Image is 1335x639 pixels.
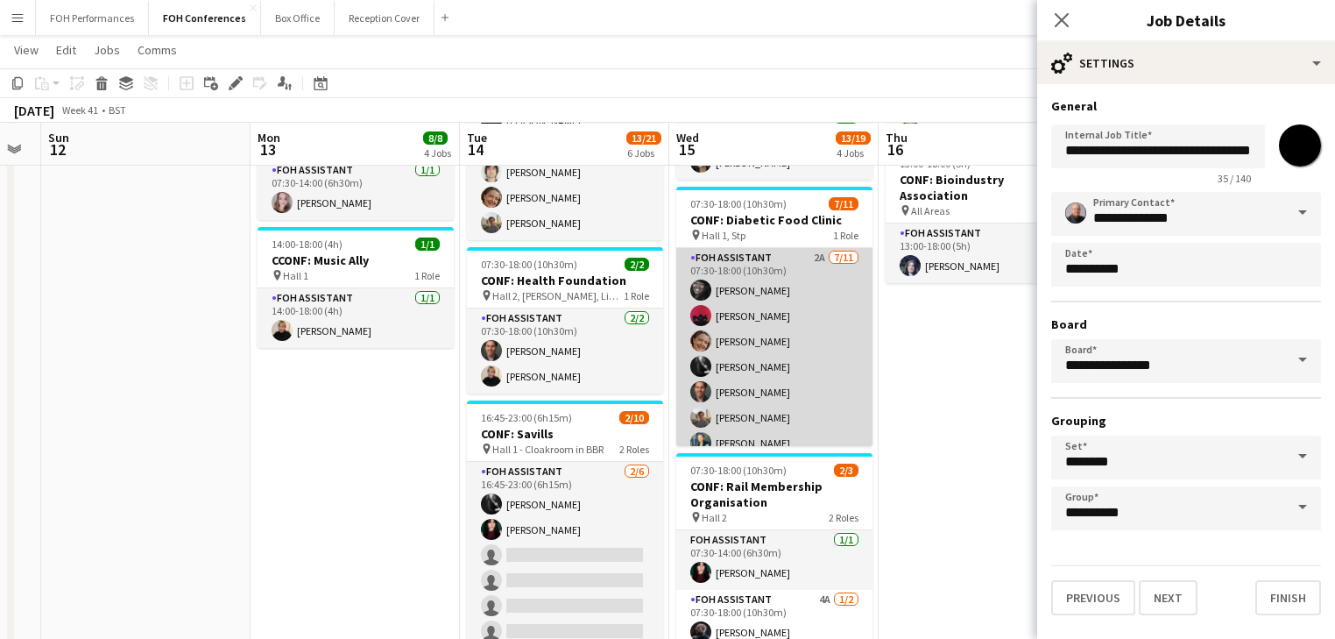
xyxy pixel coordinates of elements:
[619,411,649,424] span: 2/10
[467,426,663,442] h3: CONF: Savills
[624,289,649,302] span: 1 Role
[1051,98,1321,114] h3: General
[94,42,120,58] span: Jobs
[886,146,1082,283] app-job-card: 13:00-18:00 (5h)1/1CONF: Bioindustry Association All Areas1 RoleFOH Assistant1/113:00-18:00 (5h)[...
[7,39,46,61] a: View
[56,42,76,58] span: Edit
[87,39,127,61] a: Jobs
[619,443,649,456] span: 2 Roles
[702,511,727,524] span: Hall 2
[36,1,149,35] button: FOH Performances
[676,130,699,146] span: Wed
[1037,42,1335,84] div: Settings
[467,247,663,394] app-job-card: 07:30-18:00 (10h30m)2/2CONF: Health Foundation Hall 2, [PERSON_NAME], Limehouse1 RoleFOH Assistan...
[911,204,950,217] span: All Areas
[335,1,434,35] button: Reception Cover
[829,197,858,210] span: 7/11
[14,102,54,119] div: [DATE]
[258,160,454,220] app-card-role: FOH Assistant1/107:30-14:00 (6h30m)[PERSON_NAME]
[109,103,126,117] div: BST
[690,197,787,210] span: 07:30-18:00 (10h30m)
[48,130,69,146] span: Sun
[49,39,83,61] a: Edit
[886,172,1082,203] h3: CONF: Bioindustry Association
[424,146,451,160] div: 4 Jobs
[46,139,69,160] span: 12
[138,42,177,58] span: Comms
[415,238,440,251] span: 1/1
[149,1,261,35] button: FOH Conferences
[833,229,858,242] span: 1 Role
[481,258,577,271] span: 07:30-18:00 (10h30m)
[492,443,604,456] span: Hall 1 - Cloakroom in BBR
[1037,9,1335,32] h3: Job Details
[837,146,870,160] div: 4 Jobs
[674,139,699,160] span: 15
[702,229,745,242] span: Hall 1, Stp
[676,212,872,228] h3: CONF: Diabetic Food Clinic
[883,139,908,160] span: 16
[886,224,1082,283] app-card-role: FOH Assistant1/113:00-18:00 (5h)[PERSON_NAME]
[627,146,660,160] div: 6 Jobs
[467,273,663,288] h3: CONF: Health Foundation
[676,479,872,510] h3: CONF: Rail Membership Organisation
[423,131,448,145] span: 8/8
[676,187,872,446] app-job-card: 07:30-18:00 (10h30m)7/11CONF: Diabetic Food Clinic Hall 1, Stp1 RoleFOH Assistant2A7/1107:30-18:0...
[131,39,184,61] a: Comms
[829,511,858,524] span: 2 Roles
[1051,580,1135,615] button: Previous
[467,130,487,146] span: Tue
[886,130,908,146] span: Thu
[1051,316,1321,332] h3: Board
[836,131,871,145] span: 13/19
[625,258,649,271] span: 2/2
[261,1,335,35] button: Box Office
[1139,580,1197,615] button: Next
[414,269,440,282] span: 1 Role
[690,464,787,477] span: 07:30-18:00 (10h30m)
[58,103,102,117] span: Week 41
[834,464,858,477] span: 2/3
[14,42,39,58] span: View
[626,131,661,145] span: 13/21
[481,411,572,424] span: 16:45-23:00 (6h15m)
[1204,172,1265,185] span: 35 / 140
[283,269,308,282] span: Hall 1
[676,530,872,590] app-card-role: FOH Assistant1/107:30-14:00 (6h30m)[PERSON_NAME]
[272,238,343,251] span: 14:00-18:00 (4h)
[492,289,624,302] span: Hall 2, [PERSON_NAME], Limehouse
[464,139,487,160] span: 14
[258,252,454,268] h3: CCONF: Music Ally
[258,227,454,348] app-job-card: 14:00-18:00 (4h)1/1CCONF: Music Ally Hall 11 RoleFOH Assistant1/114:00-18:00 (4h)[PERSON_NAME]
[467,309,663,394] app-card-role: FOH Assistant2/207:30-18:00 (10h30m)[PERSON_NAME][PERSON_NAME]
[255,139,280,160] span: 13
[258,288,454,348] app-card-role: FOH Assistant1/114:00-18:00 (4h)[PERSON_NAME]
[1255,580,1321,615] button: Finish
[1051,413,1321,429] h3: Grouping
[676,248,872,562] app-card-role: FOH Assistant2A7/1107:30-18:00 (10h30m)[PERSON_NAME][PERSON_NAME][PERSON_NAME][PERSON_NAME][PERSO...
[258,130,280,146] span: Mon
